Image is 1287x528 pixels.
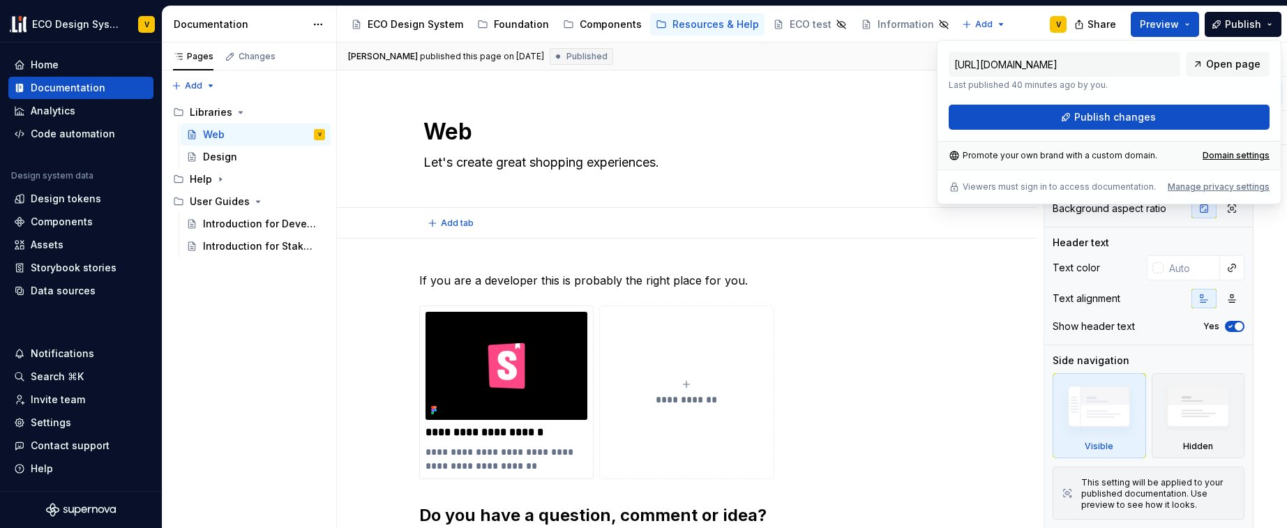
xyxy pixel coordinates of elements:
[167,168,331,190] div: Help
[949,105,1270,130] button: Publish changes
[368,17,463,31] div: ECO Design System
[1164,255,1220,280] input: Auto
[1053,202,1166,216] div: Background aspect ratio
[190,172,212,186] div: Help
[672,17,759,31] div: Resources & Help
[958,15,1010,34] button: Add
[31,439,110,453] div: Contact support
[203,239,318,253] div: Introduction for Stakeholders
[423,213,480,233] button: Add tab
[31,58,59,72] div: Home
[3,9,159,39] button: ECO Design SystemV
[167,76,220,96] button: Add
[31,192,101,206] div: Design tokens
[650,13,765,36] a: Resources & Help
[345,13,469,36] a: ECO Design System
[557,13,647,36] a: Components
[203,128,225,142] div: Web
[1225,17,1261,31] span: Publish
[1140,17,1179,31] span: Preview
[1081,477,1235,511] div: This setting will be applied to your published documentation. Use preview to see how it looks.
[318,128,322,142] div: V
[31,370,84,384] div: Search ⌘K
[8,412,153,434] a: Settings
[8,435,153,457] button: Contact support
[419,272,955,289] p: If you are a developer this is probably the right place for you.
[8,54,153,76] a: Home
[167,101,331,123] div: Libraries
[1206,57,1260,71] span: Open page
[1085,441,1113,452] div: Visible
[31,393,85,407] div: Invite team
[1186,52,1270,77] a: Open page
[348,51,418,62] span: [PERSON_NAME]
[190,105,232,119] div: Libraries
[767,13,852,36] a: ECO test
[878,17,934,31] div: Information
[421,115,948,149] textarea: Web
[1053,354,1129,368] div: Side navigation
[8,458,153,480] button: Help
[181,123,331,146] a: WebV
[174,17,306,31] div: Documentation
[1087,17,1116,31] span: Share
[10,16,27,33] img: f0abbffb-d71d-4d32-b858-d34959bbcc23.png
[190,195,250,209] div: User Guides
[167,190,331,213] div: User Guides
[1168,181,1270,193] button: Manage privacy settings
[1053,292,1120,306] div: Text alignment
[1053,236,1109,250] div: Header text
[203,217,318,231] div: Introduction for Developers
[1056,19,1061,30] div: V
[1074,110,1156,124] span: Publish changes
[31,215,93,229] div: Components
[8,77,153,99] a: Documentation
[181,235,331,257] a: Introduction for Stakeholders
[8,188,153,210] a: Design tokens
[32,17,121,31] div: ECO Design System
[1053,373,1146,458] div: Visible
[8,123,153,145] a: Code automation
[1053,261,1100,275] div: Text color
[580,17,642,31] div: Components
[441,218,474,229] span: Add tab
[1205,12,1281,37] button: Publish
[31,238,63,252] div: Assets
[31,261,116,275] div: Storybook stories
[31,347,94,361] div: Notifications
[949,80,1180,91] p: Last published 40 minutes ago by you.
[239,51,276,62] div: Changes
[181,146,331,168] a: Design
[472,13,555,36] a: Foundation
[419,504,955,527] h2: Do you have a question, comment or idea?
[949,150,1157,161] div: Promote your own brand with a custom domain.
[173,51,213,62] div: Pages
[1183,441,1213,452] div: Hidden
[8,100,153,122] a: Analytics
[181,213,331,235] a: Introduction for Developers
[345,10,955,38] div: Page tree
[1203,150,1270,161] a: Domain settings
[1131,12,1199,37] button: Preview
[8,389,153,411] a: Invite team
[975,19,993,30] span: Add
[1152,373,1245,458] div: Hidden
[1053,319,1135,333] div: Show header text
[8,280,153,302] a: Data sources
[963,181,1156,193] p: Viewers must sign in to access documentation.
[8,211,153,233] a: Components
[46,503,116,517] svg: Supernova Logo
[167,101,331,257] div: Page tree
[1203,321,1219,332] label: Yes
[31,416,71,430] div: Settings
[8,342,153,365] button: Notifications
[203,150,237,164] div: Design
[790,17,831,31] div: ECO test
[8,365,153,388] button: Search ⌘K
[144,19,149,30] div: V
[421,151,948,174] textarea: Let's create great shopping experiences.
[31,462,53,476] div: Help
[1067,12,1125,37] button: Share
[31,127,115,141] div: Code automation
